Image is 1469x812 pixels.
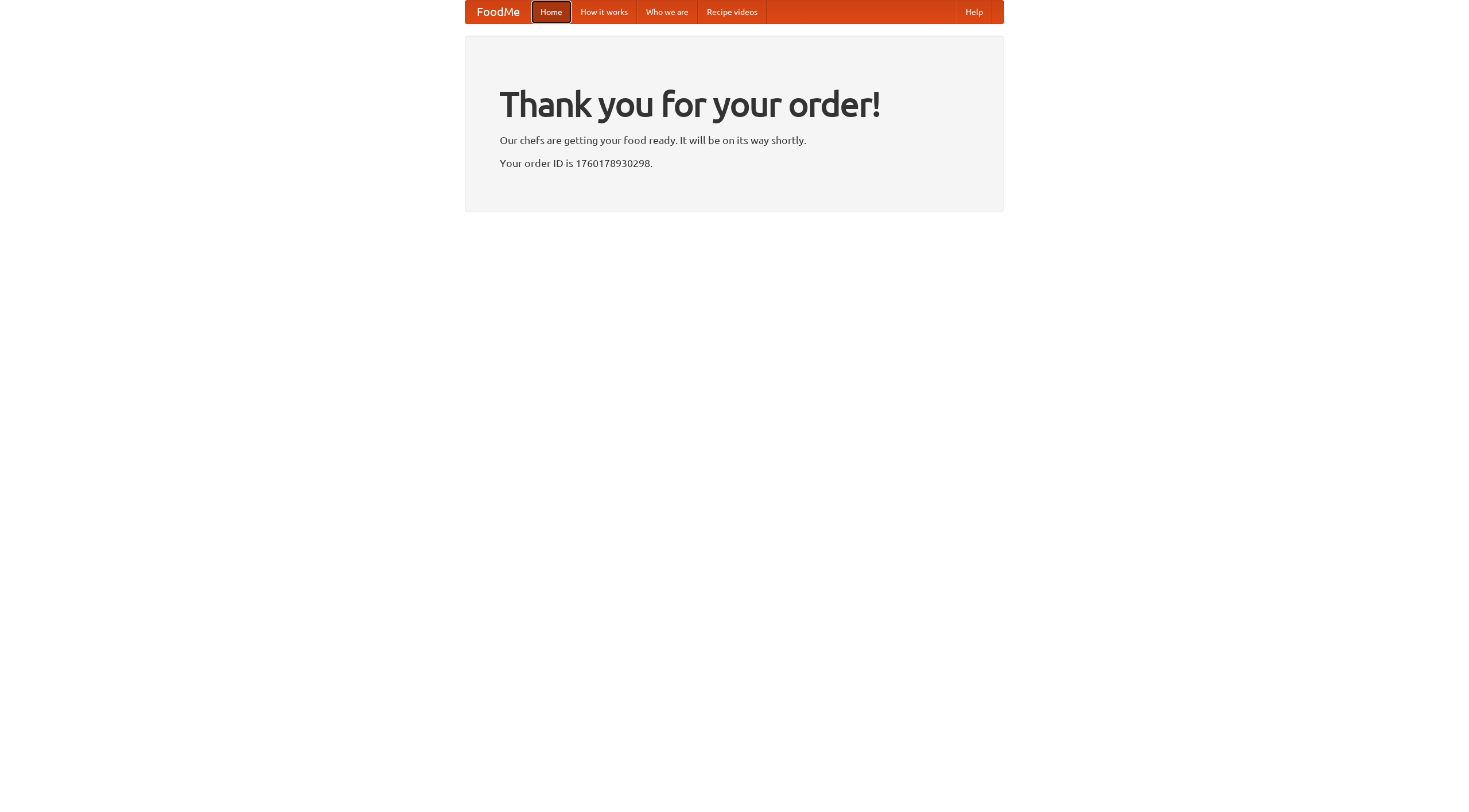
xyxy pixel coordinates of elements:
[957,1,992,24] a: Help
[698,1,767,24] a: Recipe videos
[572,1,637,24] a: How it works
[531,1,572,24] a: Home
[465,1,531,24] a: FoodMe
[500,131,969,149] p: Our chefs are getting your food ready. It will be on its way shortly.
[500,154,969,172] p: Your order ID is 1760178930298.
[500,76,969,131] h1: Thank you for your order!
[637,1,698,24] a: Who we are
